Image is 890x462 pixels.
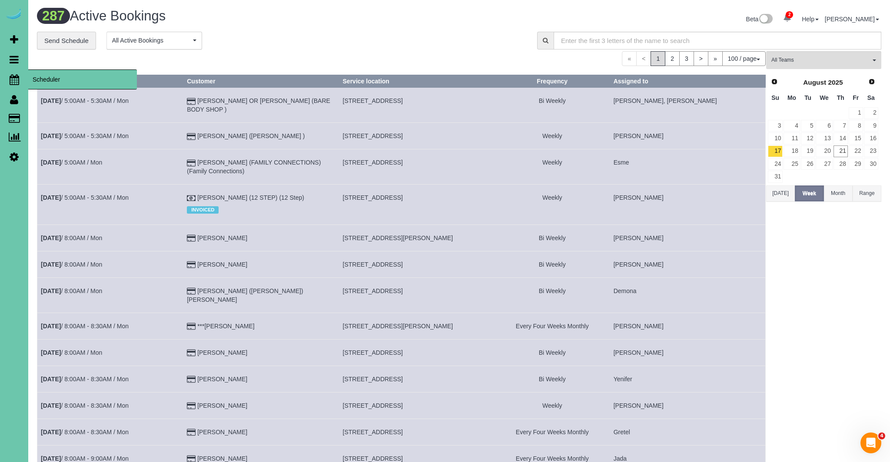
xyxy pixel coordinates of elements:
a: Help [802,16,819,23]
a: 9 [864,120,878,132]
th: Customer [183,75,339,88]
a: [DATE]/ 5:00AM / Mon [41,159,102,166]
td: Assigned to [610,123,765,149]
iframe: Intercom live chat [860,432,881,453]
span: [STREET_ADDRESS] [343,132,403,139]
i: Credit Card Payment [187,323,196,330]
td: Service location [339,313,495,339]
a: 3 [679,51,694,66]
i: Credit Card Payment [187,350,196,356]
span: Scheduler [28,69,137,89]
img: Automaid Logo [5,9,23,21]
span: [STREET_ADDRESS] [343,287,403,294]
button: Month [824,185,853,201]
th: Service location [339,75,495,88]
b: [DATE] [41,159,61,166]
a: ***[PERSON_NAME] [197,323,254,330]
i: Credit Card Payment [187,429,196,436]
a: [DATE]/ 8:00AM - 8:30AM / Mon [41,402,129,409]
a: [PERSON_NAME] [197,234,247,241]
a: Prev [768,76,780,88]
a: 11 [784,132,800,144]
i: Credit Card Payment [187,235,196,241]
td: Service location [339,149,495,185]
a: 2 [665,51,680,66]
td: Frequency [495,123,610,149]
input: Enter the first 3 letters of the name to search [554,32,881,49]
a: [PERSON_NAME] [197,261,247,268]
a: 31 [768,171,783,182]
span: 2 [786,11,793,18]
a: [DATE]/ 8:00AM / Mon [41,349,102,356]
span: Saturday [867,94,875,101]
a: 1 [849,107,863,119]
td: Frequency [495,392,610,419]
a: 5 [801,120,815,132]
b: [DATE] [41,132,61,139]
a: Beta [746,16,773,23]
a: [PERSON_NAME] (FAMILY CONNECTIONS) (Family Connections) [187,159,321,175]
td: Assigned to [610,149,765,185]
td: Assigned to [610,313,765,339]
td: Schedule date [37,392,183,419]
td: Service location [339,366,495,392]
td: Frequency [495,339,610,366]
i: Credit Card Payment [187,134,196,140]
span: [STREET_ADDRESS] [343,402,403,409]
a: [PERSON_NAME] ([PERSON_NAME]) [PERSON_NAME] [187,287,303,303]
h1: Active Bookings [37,9,453,23]
span: [STREET_ADDRESS][PERSON_NAME] [343,323,453,330]
td: Assigned to [610,419,765,445]
a: [DATE]/ 5:00AM - 5:30AM / Mon [41,132,129,139]
a: 2 [779,9,796,28]
a: Send Schedule [37,32,96,50]
td: Service location [339,88,495,123]
a: 27 [816,158,832,170]
span: August [803,79,826,86]
td: Customer [183,366,339,392]
td: Customer [183,224,339,251]
a: 22 [849,145,863,157]
td: Customer [183,392,339,419]
td: Schedule date [37,185,183,224]
td: Assigned to [610,251,765,277]
span: [STREET_ADDRESS] [343,349,403,356]
i: Credit Card Payment [187,160,196,166]
i: Credit Card Payment [187,262,196,268]
a: [PERSON_NAME] [197,402,247,409]
a: 29 [849,158,863,170]
a: 28 [834,158,848,170]
b: [DATE] [41,261,61,268]
span: [STREET_ADDRESS] [343,376,403,383]
span: [STREET_ADDRESS] [343,455,403,462]
span: [STREET_ADDRESS] [343,429,403,436]
td: Assigned to [610,366,765,392]
a: Next [866,76,878,88]
span: Friday [853,94,859,101]
span: 287 [37,8,70,24]
a: 15 [849,132,863,144]
b: [DATE] [41,429,61,436]
button: All Teams [766,51,881,69]
b: [DATE] [41,455,61,462]
b: [DATE] [41,287,61,294]
a: [PERSON_NAME] ([PERSON_NAME] ) [197,132,305,139]
b: [DATE] [41,234,61,241]
span: Tuesday [804,94,811,101]
td: Frequency [495,224,610,251]
a: 26 [801,158,815,170]
td: Customer [183,313,339,339]
button: All Active Bookings [106,32,202,49]
a: 20 [816,145,832,157]
a: [DATE]/ 5:00AM - 5:30AM / Mon [41,97,129,104]
a: [DATE]/ 5:00AM - 5:30AM / Mon [41,194,129,201]
a: [DATE]/ 8:00AM - 8:30AM / Mon [41,376,129,383]
button: Week [795,185,824,201]
td: Schedule date [37,251,183,277]
a: 4 [784,120,800,132]
a: 21 [834,145,848,157]
b: [DATE] [41,402,61,409]
td: Service location [339,419,495,445]
a: [DATE]/ 8:00AM - 8:30AM / Mon [41,323,129,330]
button: [DATE] [766,185,795,201]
